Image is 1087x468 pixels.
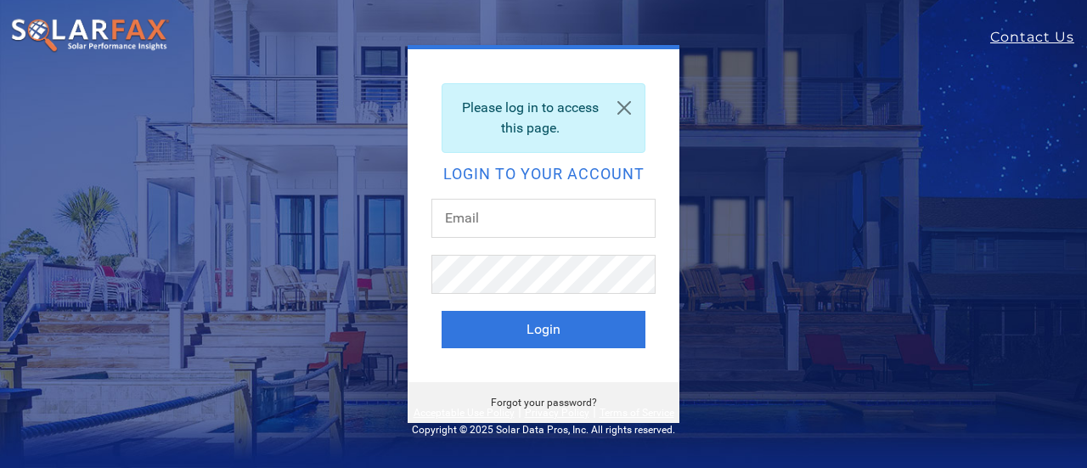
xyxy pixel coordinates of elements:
[442,311,645,348] button: Login
[604,84,645,132] a: Close
[990,27,1087,48] a: Contact Us
[525,407,589,419] a: Privacy Policy
[431,199,656,238] input: Email
[593,403,596,420] span: |
[414,407,515,419] a: Acceptable Use Policy
[518,403,521,420] span: |
[442,83,645,153] div: Please log in to access this page.
[491,397,597,409] a: Forgot your password?
[600,407,674,419] a: Terms of Service
[10,18,170,54] img: SolarFax
[442,166,645,182] h2: Login to your account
